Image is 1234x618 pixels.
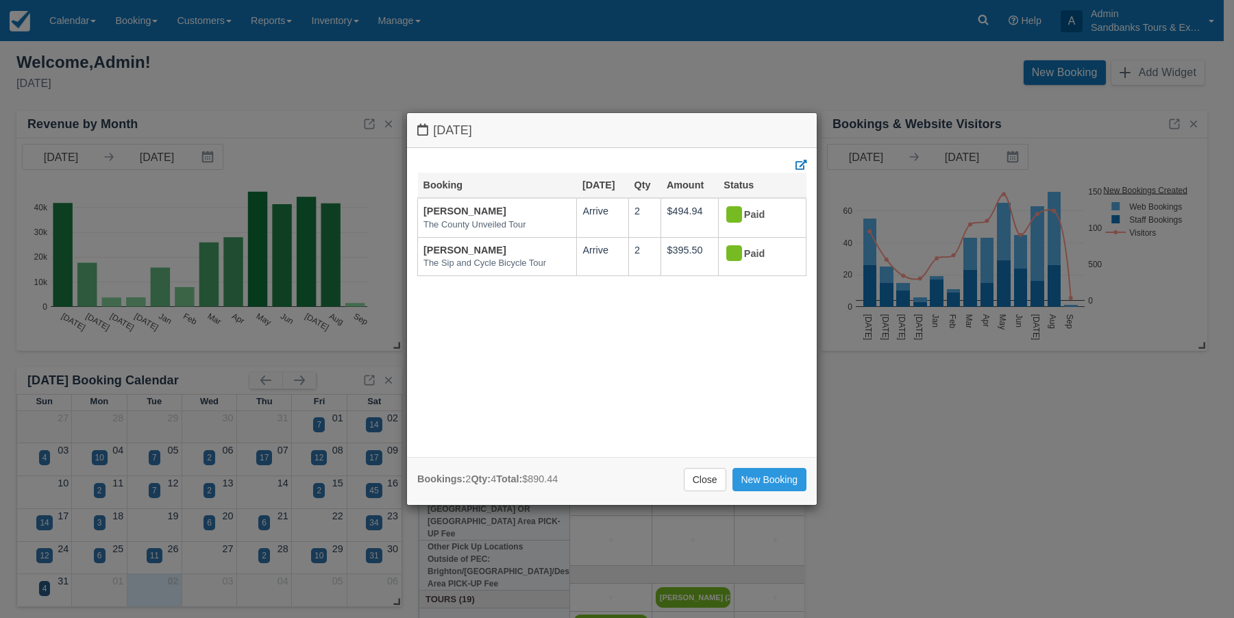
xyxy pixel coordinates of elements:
a: Status [724,180,754,190]
h4: [DATE] [417,123,806,138]
td: $494.94 [661,198,718,237]
td: Arrive [577,198,629,237]
a: Amount [667,180,704,190]
a: [DATE] [582,180,615,190]
a: New Booking [732,468,807,491]
a: Booking [423,180,463,190]
em: The County Unveiled Tour [423,219,571,232]
strong: Bookings: [417,473,465,484]
a: Qty [634,180,650,190]
a: [PERSON_NAME] [423,245,506,256]
strong: Qty: [471,473,491,484]
em: The Sip and Cycle Bicycle Tour [423,257,571,270]
a: Close [684,468,726,491]
div: 2 4 $890.44 [417,472,558,486]
div: Paid [724,243,789,265]
strong: Total: [496,473,522,484]
td: Arrive [577,237,629,275]
td: $395.50 [661,237,718,275]
td: 2 [628,198,661,237]
a: [PERSON_NAME] [423,206,506,217]
td: 2 [628,237,661,275]
div: Paid [724,204,789,226]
